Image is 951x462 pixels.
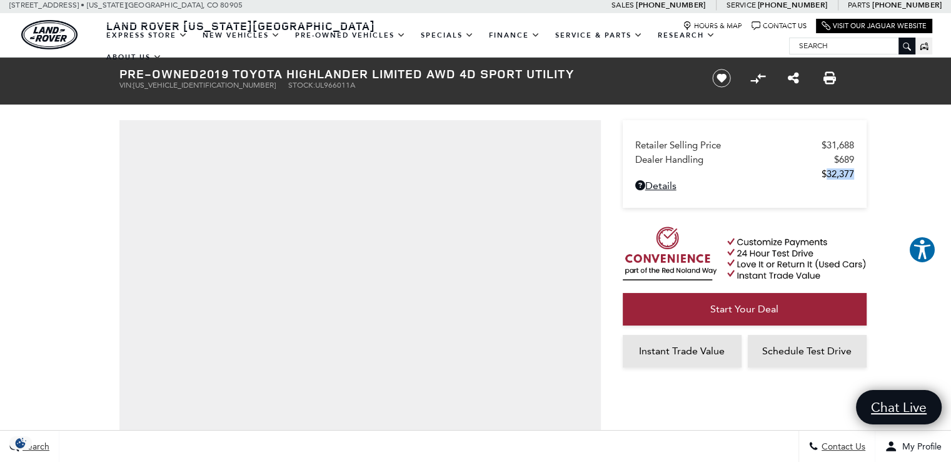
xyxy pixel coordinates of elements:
[762,345,852,357] span: Schedule Test Drive
[288,81,315,90] span: Stock:
[708,68,735,88] button: Save vehicle
[635,140,822,151] span: Retailer Selling Price
[481,24,548,46] a: Finance
[875,431,951,462] button: Open user profile menu
[6,436,35,449] img: Opt-Out Icon
[788,71,799,86] a: Share this Pre-Owned 2019 Toyota Highlander Limited AWD 4D Sport Utility
[413,24,481,46] a: Specials
[548,24,650,46] a: Service & Parts
[908,236,936,266] aside: Accessibility Help Desk
[683,21,742,31] a: Hours & Map
[99,46,169,68] a: About Us
[288,24,413,46] a: Pre-Owned Vehicles
[726,1,755,9] span: Service
[897,441,942,452] span: My Profile
[748,335,867,367] a: Schedule Test Drive
[752,21,807,31] a: Contact Us
[119,67,692,81] h1: 2019 Toyota Highlander Limited AWD 4D Sport Utility
[822,21,927,31] a: Visit Our Jaguar Website
[635,168,854,180] a: $32,377
[710,303,778,315] span: Start Your Deal
[823,71,836,86] a: Print this Pre-Owned 2019 Toyota Highlander Limited AWD 4D Sport Utility
[635,180,854,192] a: Details
[623,335,742,367] a: Instant Trade Value
[635,154,854,165] a: Dealer Handling $689
[848,1,870,9] span: Parts
[748,69,767,88] button: Compare Vehicle
[635,154,834,165] span: Dealer Handling
[119,81,133,90] span: VIN:
[611,1,634,9] span: Sales
[99,24,789,68] nav: Main Navigation
[21,20,78,49] a: land-rover
[822,168,854,180] span: $32,377
[635,140,854,151] a: Retailer Selling Price $31,688
[21,20,78,49] img: Land Rover
[315,81,355,90] span: UL966011A
[822,140,854,151] span: $31,688
[6,436,35,449] section: Click to Open Cookie Consent Modal
[790,38,915,53] input: Search
[99,18,383,33] a: Land Rover [US_STATE][GEOGRAPHIC_DATA]
[195,24,288,46] a: New Vehicles
[818,441,865,452] span: Contact Us
[639,345,725,357] span: Instant Trade Value
[865,399,933,416] span: Chat Live
[9,1,243,9] a: [STREET_ADDRESS] • [US_STATE][GEOGRAPHIC_DATA], CO 80905
[106,18,375,33] span: Land Rover [US_STATE][GEOGRAPHIC_DATA]
[650,24,723,46] a: Research
[623,293,867,326] a: Start Your Deal
[119,65,199,82] strong: Pre-Owned
[99,24,195,46] a: EXPRESS STORE
[834,154,854,165] span: $689
[133,81,276,90] span: [US_VEHICLE_IDENTIFICATION_NUMBER]
[908,236,936,264] button: Explore your accessibility options
[856,390,942,424] a: Chat Live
